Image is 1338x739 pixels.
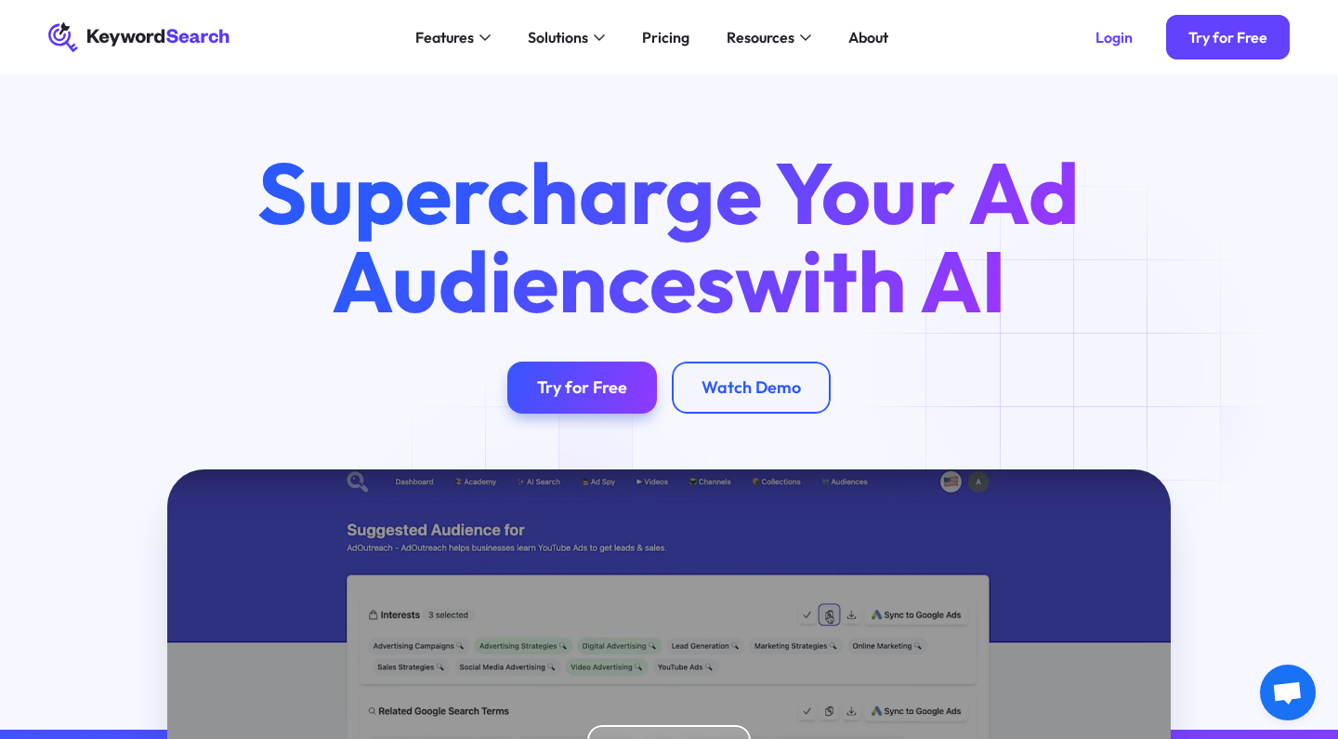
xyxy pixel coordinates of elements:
[1188,28,1267,46] div: Try for Free
[848,26,888,48] div: About
[1073,15,1155,59] a: Login
[1166,15,1290,59] a: Try for Free
[1260,665,1316,720] a: Open chat
[642,26,689,48] div: Pricing
[415,26,474,48] div: Features
[727,26,794,48] div: Resources
[528,26,588,48] div: Solutions
[223,149,1115,325] h1: Supercharge Your Ad Audiences
[837,22,899,52] a: About
[702,377,801,399] div: Watch Demo
[507,362,657,414] a: Try for Free
[735,227,1006,335] span: with AI
[1095,28,1133,46] div: Login
[631,22,701,52] a: Pricing
[537,377,627,399] div: Try for Free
